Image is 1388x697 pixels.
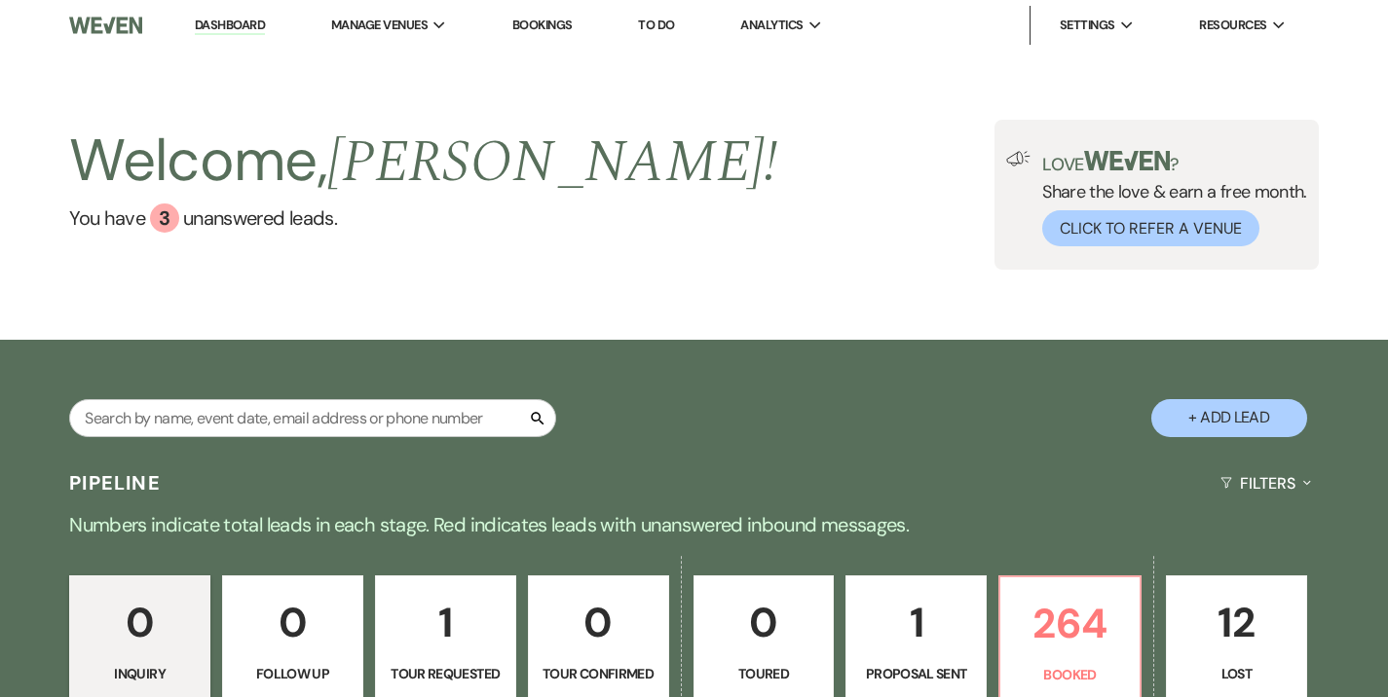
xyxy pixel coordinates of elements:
p: Tour Requested [388,663,504,684]
p: Toured [706,663,822,684]
h3: Pipeline [69,469,161,496]
button: + Add Lead [1151,399,1307,437]
h2: Welcome, [69,120,777,203]
p: 0 [706,590,822,655]
button: Click to Refer a Venue [1042,210,1259,246]
p: Inquiry [82,663,198,684]
p: Proposal Sent [858,663,974,684]
div: 3 [150,203,179,233]
p: 0 [541,590,656,655]
p: Follow Up [235,663,351,684]
a: Bookings [512,17,573,33]
span: Resources [1199,16,1266,35]
a: To Do [638,17,674,33]
p: Love ? [1042,151,1307,173]
a: You have 3 unanswered leads. [69,203,777,233]
p: 1 [388,590,504,655]
img: Weven Logo [69,5,142,46]
span: Manage Venues [331,16,428,35]
p: Tour Confirmed [541,663,656,684]
span: Analytics [740,16,803,35]
a: Dashboard [195,17,265,35]
p: 1 [858,590,974,655]
div: Share the love & earn a free month. [1031,151,1307,246]
button: Filters [1213,458,1319,509]
img: loud-speaker-illustration.svg [1006,151,1031,166]
p: Booked [1012,664,1128,685]
p: Lost [1179,663,1294,684]
p: 264 [1012,591,1128,656]
span: Settings [1060,16,1115,35]
span: [PERSON_NAME] ! [327,118,777,207]
img: weven-logo-green.svg [1084,151,1171,170]
p: 12 [1179,590,1294,655]
p: 0 [235,590,351,655]
p: 0 [82,590,198,655]
input: Search by name, event date, email address or phone number [69,399,556,437]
